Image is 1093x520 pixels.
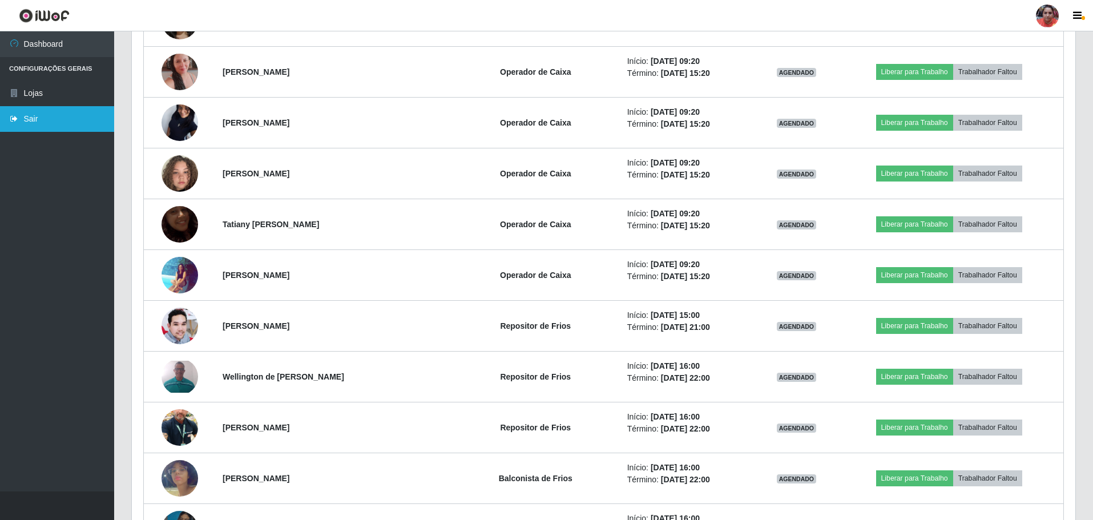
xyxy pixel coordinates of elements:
time: [DATE] 22:00 [661,373,710,382]
li: Término: [627,220,752,232]
button: Trabalhador Faltou [953,64,1022,80]
img: 1748991397943.jpeg [162,256,198,293]
time: [DATE] 21:00 [661,323,710,332]
button: Trabalhador Faltou [953,166,1022,182]
strong: Operador de Caixa [500,118,571,127]
button: Liberar para Trabalho [876,64,953,80]
img: 1721152880470.jpeg [162,192,198,257]
strong: Tatiany [PERSON_NAME] [223,220,319,229]
button: Liberar para Trabalho [876,166,953,182]
li: Início: [627,309,752,321]
span: AGENDADO [777,474,817,483]
img: 1739555041174.jpeg [162,39,198,104]
span: AGENDADO [777,119,817,128]
button: Liberar para Trabalho [876,267,953,283]
time: [DATE] 22:00 [661,475,710,484]
strong: [PERSON_NAME] [223,169,289,178]
li: Início: [627,157,752,169]
li: Término: [627,67,752,79]
time: [DATE] 15:20 [661,119,710,128]
img: 1724302399832.jpeg [162,361,198,393]
button: Trabalhador Faltou [953,267,1022,283]
time: [DATE] 09:20 [651,260,700,269]
span: AGENDADO [777,271,817,280]
strong: Operador de Caixa [500,67,571,76]
img: 1742948591558.jpeg [162,82,198,163]
strong: [PERSON_NAME] [223,423,289,432]
time: [DATE] 15:20 [661,221,710,230]
span: AGENDADO [777,424,817,433]
img: 1750979435200.jpeg [162,395,198,460]
button: Trabalhador Faltou [953,318,1022,334]
strong: Operador de Caixa [500,169,571,178]
span: AGENDADO [777,220,817,229]
button: Liberar para Trabalho [876,420,953,436]
li: Início: [627,259,752,271]
li: Início: [627,106,752,118]
time: [DATE] 22:00 [661,424,710,433]
time: [DATE] 15:20 [661,170,710,179]
span: AGENDADO [777,68,817,77]
li: Término: [627,271,752,283]
strong: Operador de Caixa [500,271,571,280]
time: [DATE] 16:00 [651,361,700,370]
li: Início: [627,55,752,67]
strong: [PERSON_NAME] [223,118,289,127]
li: Término: [627,118,752,130]
li: Término: [627,321,752,333]
li: Término: [627,423,752,435]
button: Trabalhador Faltou [953,420,1022,436]
li: Término: [627,372,752,384]
button: Liberar para Trabalho [876,318,953,334]
time: [DATE] 09:20 [651,107,700,116]
time: [DATE] 16:00 [651,463,700,472]
button: Liberar para Trabalho [876,115,953,131]
time: [DATE] 15:20 [661,272,710,281]
time: [DATE] 09:20 [651,209,700,218]
strong: Operador de Caixa [500,220,571,229]
li: Início: [627,462,752,474]
time: [DATE] 15:00 [651,311,700,320]
time: [DATE] 15:20 [661,68,710,78]
strong: [PERSON_NAME] [223,474,289,483]
strong: Repositor de Frios [500,423,571,432]
button: Trabalhador Faltou [953,369,1022,385]
img: CoreUI Logo [19,9,70,23]
li: Início: [627,360,752,372]
button: Liberar para Trabalho [876,216,953,232]
img: 1744284341350.jpeg [162,308,198,344]
button: Trabalhador Faltou [953,216,1022,232]
button: Liberar para Trabalho [876,470,953,486]
li: Início: [627,208,752,220]
time: [DATE] 16:00 [651,412,700,421]
strong: Balconista de Frios [499,474,572,483]
strong: Repositor de Frios [500,372,571,381]
strong: Wellington de [PERSON_NAME] [223,372,344,381]
button: Liberar para Trabalho [876,369,953,385]
button: Trabalhador Faltou [953,115,1022,131]
li: Término: [627,474,752,486]
img: 1751065972861.jpeg [162,141,198,206]
strong: Repositor de Frios [500,321,571,330]
button: Trabalhador Faltou [953,470,1022,486]
span: AGENDADO [777,373,817,382]
time: [DATE] 09:20 [651,57,700,66]
strong: [PERSON_NAME] [223,271,289,280]
li: Início: [627,411,752,423]
img: 1736193736674.jpeg [162,446,198,511]
span: AGENDADO [777,322,817,331]
strong: [PERSON_NAME] [223,67,289,76]
time: [DATE] 09:20 [651,158,700,167]
span: AGENDADO [777,170,817,179]
strong: [PERSON_NAME] [223,321,289,330]
li: Término: [627,169,752,181]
